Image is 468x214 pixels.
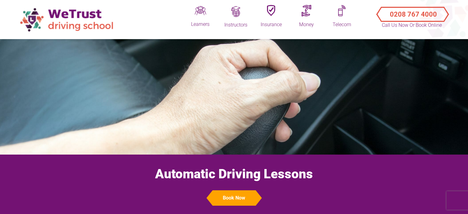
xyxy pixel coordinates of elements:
img: Insuranceq.png [267,5,275,16]
img: Driveq.png [195,5,206,16]
div: Instructors [220,22,251,28]
img: Moneyq.png [302,5,311,16]
a: Call Us Now or Book Online 0208 767 4000 [371,2,453,23]
div: Telecom [326,21,357,28]
button: Book Now [213,190,256,206]
div: Learners [185,21,216,28]
div: Money [291,21,322,28]
div: Insurance [256,21,286,28]
a: Book Now [6,190,462,206]
h1: Automatic Driving Lessons [6,166,462,182]
img: Trainingq.png [230,6,241,17]
button: Call Us Now or Book Online [379,5,445,18]
img: wetrust-ds-logo.png [15,3,120,36]
p: Call Us Now or Book Online [381,22,443,29]
img: Mobileq.png [338,5,346,16]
